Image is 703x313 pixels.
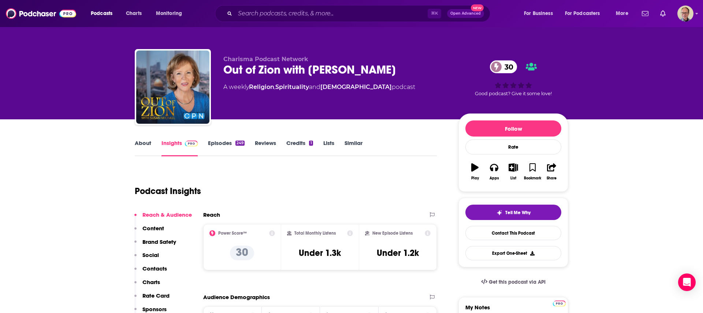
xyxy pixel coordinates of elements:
[611,8,637,19] button: open menu
[639,7,651,20] a: Show notifications dropdown
[142,265,167,272] p: Contacts
[547,176,557,180] div: Share
[208,139,245,156] a: Episodes249
[458,56,568,101] div: 30Good podcast? Give it some love!
[678,273,696,291] div: Open Intercom Messenger
[134,211,192,225] button: Reach & Audience
[475,91,552,96] span: Good podcast? Give it some love!
[465,139,561,154] div: Rate
[524,176,541,180] div: Bookmark
[523,159,542,185] button: Bookmark
[161,139,198,156] a: InsightsPodchaser Pro
[519,8,562,19] button: open menu
[86,8,122,19] button: open menu
[218,231,247,236] h2: Power Score™
[121,8,146,19] a: Charts
[524,8,553,19] span: For Business
[142,225,164,232] p: Content
[553,301,566,306] img: Podchaser Pro
[309,141,313,146] div: 1
[249,83,274,90] a: Religion
[142,279,160,286] p: Charts
[475,273,551,291] a: Get this podcast via API
[91,8,112,19] span: Podcasts
[134,225,164,238] button: Content
[203,211,220,218] h2: Reach
[496,210,502,216] img: tell me why sparkle
[156,8,182,19] span: Monitoring
[490,176,499,180] div: Apps
[230,246,254,260] p: 30
[223,83,415,92] div: A weekly podcast
[142,238,176,245] p: Brand Safety
[505,210,531,216] span: Tell Me Why
[465,205,561,220] button: tell me why sparkleTell Me Why
[309,83,320,90] span: and
[372,231,413,236] h2: New Episode Listens
[677,5,693,22] img: User Profile
[510,176,516,180] div: List
[235,141,245,146] div: 249
[320,83,392,90] a: [DEMOGRAPHIC_DATA]
[134,279,160,292] button: Charts
[142,306,167,313] p: Sponsors
[142,292,170,299] p: Rate Card
[126,8,142,19] span: Charts
[471,176,479,180] div: Play
[465,226,561,240] a: Contact This Podcast
[142,211,192,218] p: Reach & Audience
[135,186,201,197] h1: Podcast Insights
[428,9,441,18] span: ⌘ K
[286,139,313,156] a: Credits1
[553,299,566,306] a: Pro website
[465,159,484,185] button: Play
[447,9,484,18] button: Open AdvancedNew
[616,8,628,19] span: More
[255,139,276,156] a: Reviews
[134,238,176,252] button: Brand Safety
[6,7,76,21] img: Podchaser - Follow, Share and Rate Podcasts
[657,7,669,20] a: Show notifications dropdown
[299,247,341,258] h3: Under 1.3k
[450,12,481,15] span: Open Advanced
[294,231,336,236] h2: Total Monthly Listens
[465,246,561,260] button: Export One-Sheet
[323,139,334,156] a: Lists
[134,251,159,265] button: Social
[135,139,151,156] a: About
[203,294,270,301] h2: Audience Demographics
[274,83,275,90] span: ,
[484,159,503,185] button: Apps
[151,8,191,19] button: open menu
[542,159,561,185] button: Share
[222,5,497,22] div: Search podcasts, credits, & more...
[471,4,484,11] span: New
[134,265,167,279] button: Contacts
[345,139,362,156] a: Similar
[677,5,693,22] button: Show profile menu
[504,159,523,185] button: List
[565,8,600,19] span: For Podcasters
[677,5,693,22] span: Logged in as tommy.lynch
[136,51,209,124] img: Out of Zion with Susan Michael
[275,83,309,90] a: Spirituality
[489,279,546,285] span: Get this podcast via API
[223,56,308,63] span: Charisma Podcast Network
[185,141,198,146] img: Podchaser Pro
[497,60,517,73] span: 30
[560,8,611,19] button: open menu
[465,120,561,137] button: Follow
[377,247,419,258] h3: Under 1.2k
[142,251,159,258] p: Social
[134,292,170,306] button: Rate Card
[235,8,428,19] input: Search podcasts, credits, & more...
[490,60,517,73] a: 30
